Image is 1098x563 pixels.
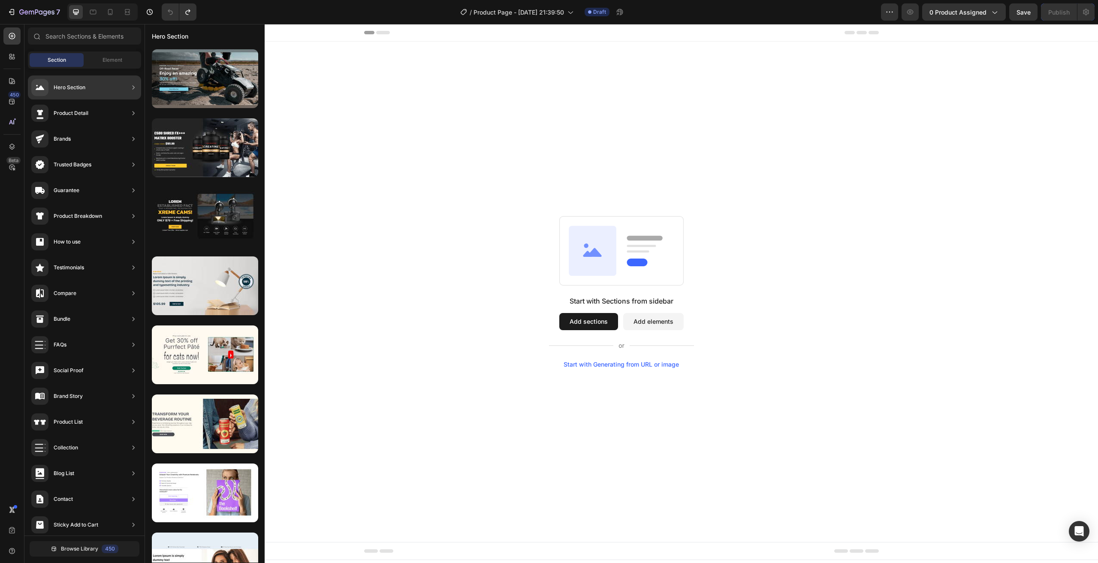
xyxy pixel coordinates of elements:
[54,392,83,400] div: Brand Story
[48,56,66,64] span: Section
[419,337,534,344] div: Start with Generating from URL or image
[3,3,64,21] button: 7
[54,340,66,349] div: FAQs
[54,366,84,375] div: Social Proof
[54,160,91,169] div: Trusted Badges
[425,272,529,282] div: Start with Sections from sidebar
[54,418,83,426] div: Product List
[929,8,986,17] span: 0 product assigned
[8,91,21,98] div: 450
[54,186,79,195] div: Guarantee
[415,289,474,306] button: Add sections
[162,3,196,21] div: Undo/Redo
[470,8,472,17] span: /
[103,56,122,64] span: Element
[1069,521,1089,542] div: Open Intercom Messenger
[1048,8,1070,17] div: Publish
[593,8,606,16] span: Draft
[6,157,21,164] div: Beta
[1041,3,1077,21] button: Publish
[1009,3,1038,21] button: Save
[54,83,85,92] div: Hero Section
[1017,9,1031,16] span: Save
[54,469,74,478] div: Blog List
[54,443,78,452] div: Collection
[54,521,98,529] div: Sticky Add to Cart
[54,315,70,323] div: Bundle
[54,135,71,143] div: Brands
[56,7,60,17] p: 7
[922,3,1006,21] button: 0 product assigned
[54,212,102,220] div: Product Breakdown
[54,109,88,117] div: Product Detail
[54,289,76,298] div: Compare
[479,289,539,306] button: Add elements
[474,8,564,17] span: Product Page - [DATE] 21:39:50
[145,24,1098,563] iframe: Design area
[54,263,84,272] div: Testimonials
[102,545,118,553] div: 450
[54,495,73,503] div: Contact
[54,238,81,246] div: How to use
[61,545,98,553] span: Browse Library
[28,27,141,45] input: Search Sections & Elements
[30,541,139,557] button: Browse Library450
